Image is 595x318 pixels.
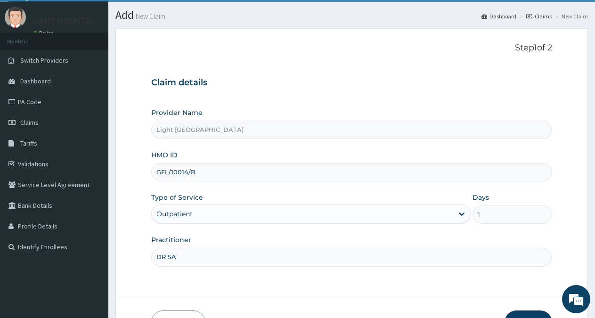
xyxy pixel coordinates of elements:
input: Enter HMO ID [151,163,552,181]
a: Dashboard [481,12,516,20]
span: Switch Providers [20,56,68,65]
small: New Claim [134,13,165,20]
p: Step 1 of 2 [151,43,552,53]
span: Claims [20,118,39,127]
div: Minimize live chat window [155,5,177,27]
span: Dashboard [20,77,51,85]
label: Provider Name [151,108,203,117]
img: d_794563401_company_1708531726252_794563401 [17,47,38,71]
label: Days [473,193,489,202]
label: HMO ID [151,150,178,160]
li: New Claim [553,12,588,20]
textarea: Type your message and hit 'Enter' [5,215,179,248]
p: LIGHT HOSPITAL [33,16,94,25]
h3: Claim details [151,78,552,88]
span: Tariffs [20,139,37,147]
label: Type of Service [151,193,203,202]
span: We're online! [55,98,130,193]
input: Enter Name [151,248,552,266]
img: User Image [5,7,26,28]
label: Practitioner [151,235,191,245]
div: Chat with us now [49,53,158,65]
a: Online [33,30,56,36]
a: Claims [526,12,552,20]
div: Outpatient [156,209,193,219]
h1: Add [115,9,588,21]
